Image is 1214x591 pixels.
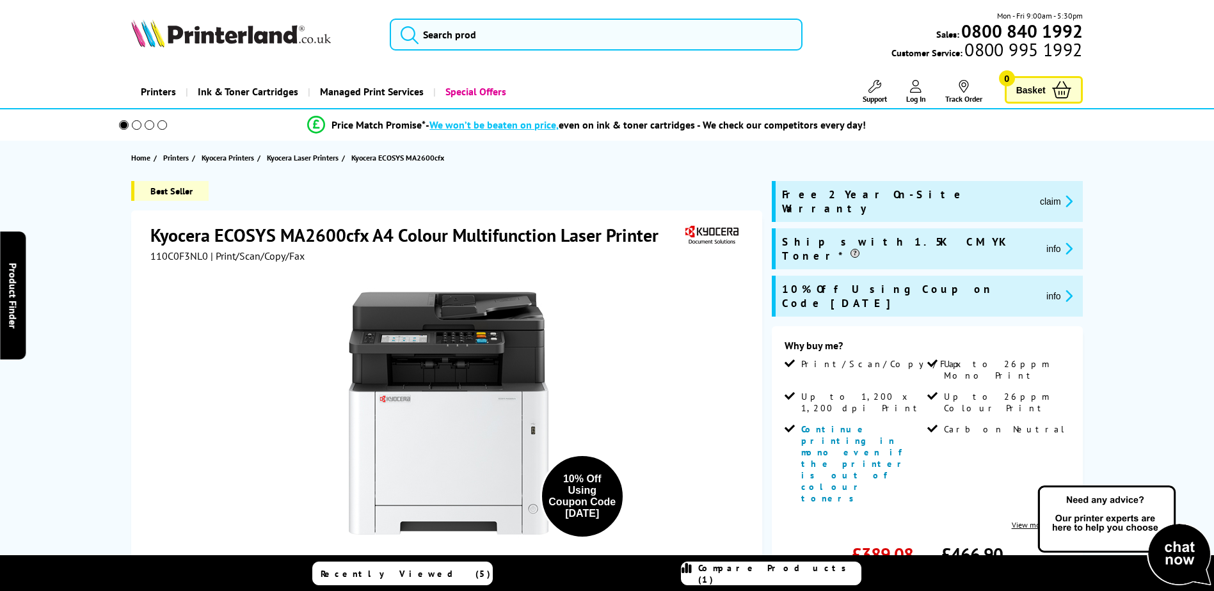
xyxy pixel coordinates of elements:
[267,151,342,164] a: Kyocera Laser Printers
[163,151,192,164] a: Printers
[433,75,516,108] a: Special Offers
[131,75,186,108] a: Printers
[961,19,1083,43] b: 0800 840 1992
[941,542,1003,566] span: £466.90
[863,80,887,104] a: Support
[997,10,1083,22] span: Mon - Fri 9:00am - 5:30pm
[426,118,866,131] div: - even on ink & toner cartridges - We check our competitors every day!
[959,25,1083,37] a: 0800 840 1992
[782,235,1036,263] span: Ships with 1.5K CMYK Toner*
[945,80,982,104] a: Track Order
[801,391,924,414] span: Up to 1,200 x 1,200 dpi Print
[321,568,491,579] span: Recently Viewed (5)
[102,114,1073,136] li: modal_Promise
[211,249,305,262] span: | Print/Scan/Copy/Fax
[131,181,209,201] span: Best Seller
[323,288,574,539] img: Kyocera ECOSYS MA2600cfx
[6,263,19,329] span: Product Finder
[429,118,559,131] span: We won’t be beaten on price,
[1036,194,1076,209] button: promo-description
[1016,81,1046,98] span: Basket
[698,562,861,585] span: Compare Products (1)
[785,339,1070,358] div: Why buy me?
[548,473,616,519] div: 10% Off Using Coupon Code [DATE]
[267,151,339,164] span: Kyocera Laser Printers
[936,28,959,40] span: Sales:
[681,562,861,585] a: Compare Products (1)
[308,75,433,108] a: Managed Print Services
[198,75,298,108] span: Ink & Toner Cartridges
[351,151,444,164] span: Kyocera ECOSYS MA2600cfx
[131,19,331,47] img: Printerland Logo
[131,151,154,164] a: Home
[163,151,189,164] span: Printers
[312,562,493,585] a: Recently Viewed (5)
[962,43,1082,56] span: 0800 995 1992
[944,423,1066,435] span: Carbon Neutral
[682,223,741,247] img: Kyocera
[202,151,257,164] a: Kyocera Printers
[906,80,926,104] a: Log In
[1035,484,1214,588] img: Open Live Chat window
[390,19,803,51] input: Search prod
[944,358,1067,381] span: Up to 26ppm Mono Print
[801,358,966,370] span: Print/Scan/Copy/Fax
[150,223,671,247] h1: Kyocera ECOSYS MA2600cfx A4 Colour Multifunction Laser Printer
[150,249,208,262] span: 110C0F3NL0
[801,423,909,504] span: Continue printing in mono even if the printer is out of colour toners
[1042,241,1076,256] button: promo-description
[1042,288,1076,303] button: promo-description
[351,151,447,164] a: Kyocera ECOSYS MA2600cfx
[782,282,1036,310] span: 10% Off Using Coupon Code [DATE]
[944,391,1067,414] span: Up to 26ppm Colour Print
[999,70,1015,86] span: 0
[906,94,926,104] span: Log In
[891,43,1082,59] span: Customer Service:
[852,542,913,566] span: £389.08
[202,151,254,164] span: Kyocera Printers
[1012,520,1070,530] a: View more details
[131,19,374,50] a: Printerland Logo
[186,75,308,108] a: Ink & Toner Cartridges
[782,187,1030,216] span: Free 2 Year On-Site Warranty
[863,94,887,104] span: Support
[131,151,150,164] span: Home
[1005,76,1083,104] a: Basket 0
[331,118,426,131] span: Price Match Promise*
